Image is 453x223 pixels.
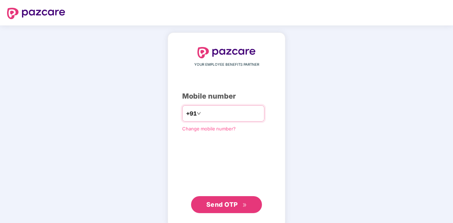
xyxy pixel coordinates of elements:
[194,62,259,68] span: YOUR EMPLOYEE BENEFITS PARTNER
[197,111,201,116] span: down
[186,109,197,118] span: +91
[206,201,238,208] span: Send OTP
[7,8,65,19] img: logo
[242,203,247,207] span: double-right
[197,47,256,58] img: logo
[182,126,236,131] a: Change mobile number?
[182,91,271,102] div: Mobile number
[191,196,262,213] button: Send OTPdouble-right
